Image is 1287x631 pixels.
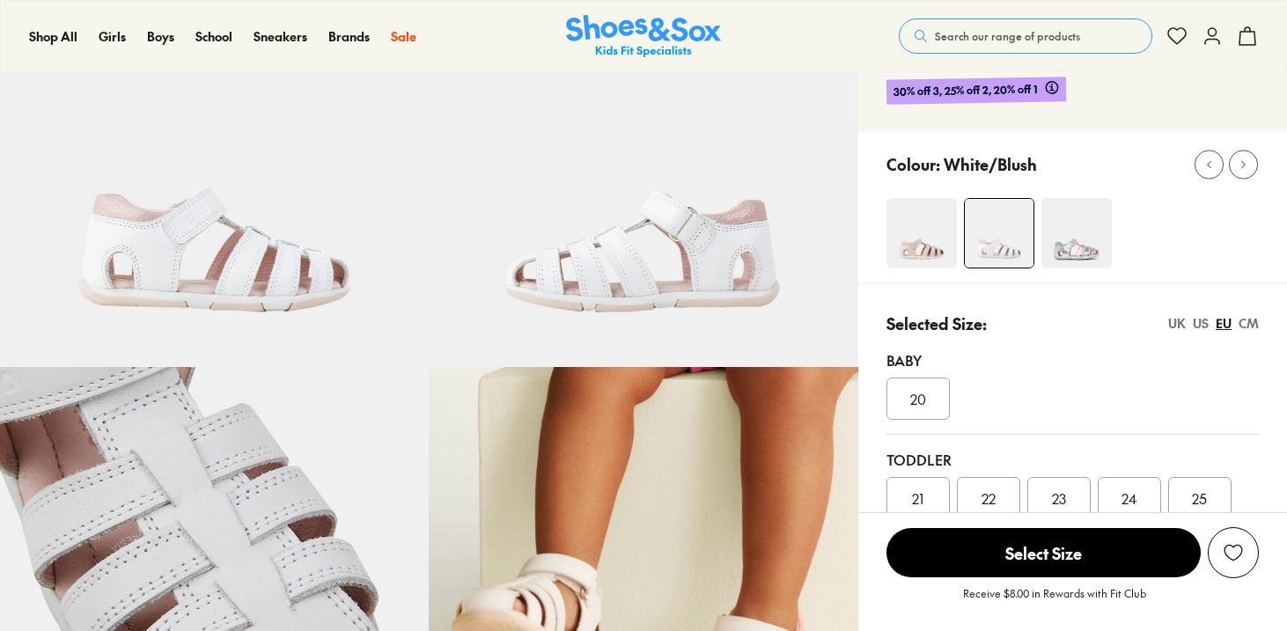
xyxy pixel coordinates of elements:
div: Toddler [886,449,1259,470]
a: Girls [99,27,126,46]
p: White/Blush [944,152,1037,176]
img: 4-561560_1 [1041,198,1112,268]
button: Select Size [886,527,1201,578]
span: Select Size [886,528,1201,577]
span: Boys [147,27,174,45]
span: School [195,27,232,45]
span: Brands [328,27,370,45]
span: 24 [1122,488,1137,509]
div: Baby [886,349,1259,371]
a: Brands [328,27,370,46]
div: UK [1168,314,1186,333]
span: 30% off 3, 25% off 2, 20% off 1 [893,80,1037,100]
img: 4-457242_1 [886,198,957,268]
span: Girls [99,27,126,45]
button: Search our range of products [899,18,1152,54]
a: School [195,27,232,46]
span: 25 [1192,488,1207,509]
a: Sale [391,27,416,46]
span: 23 [1052,488,1066,509]
span: Shop All [29,27,77,45]
div: US [1193,314,1209,333]
p: Selected Size: [886,312,987,335]
span: 21 [912,488,923,509]
div: EU [1216,314,1232,333]
a: Shop All [29,27,77,46]
p: Receive $8.00 in Rewards with Fit Club [963,585,1146,617]
span: Sneakers [254,27,307,45]
span: 20 [910,388,926,409]
a: Sneakers [254,27,307,46]
img: SNS_Logo_Responsive.svg [566,15,721,58]
div: CM [1239,314,1259,333]
span: 22 [982,488,996,509]
img: 4-457245_1 [965,199,1033,268]
p: Colour: [886,152,940,176]
a: Boys [147,27,174,46]
a: Shoes & Sox [566,15,721,58]
button: Add to Wishlist [1208,527,1259,578]
span: Search our range of products [935,28,1080,44]
span: Sale [391,27,416,45]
